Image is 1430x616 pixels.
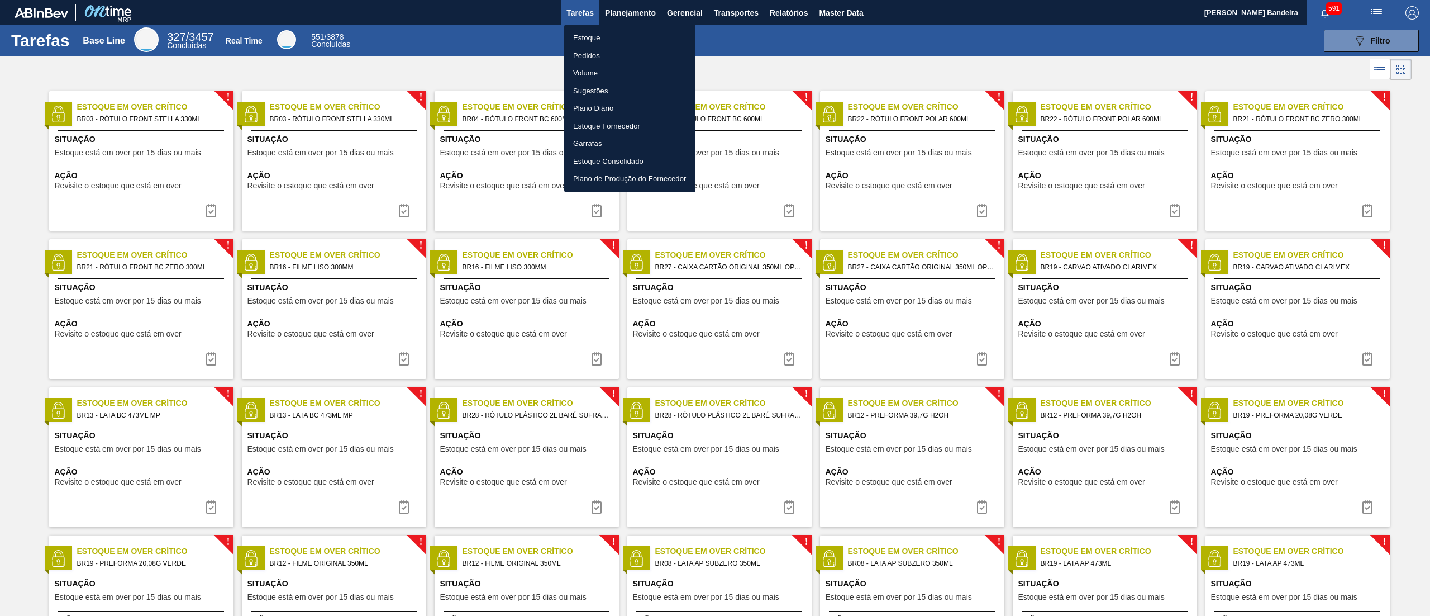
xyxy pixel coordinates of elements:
[564,82,695,100] a: Sugestões
[564,117,695,135] a: Estoque Fornecedor
[564,99,695,117] a: Plano Diário
[564,64,695,82] a: Volume
[564,153,695,170] a: Estoque Consolidado
[564,135,695,153] a: Garrafas
[564,170,695,188] a: Plano de Produção do Fornecedor
[564,29,695,47] a: Estoque
[564,47,695,65] a: Pedidos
